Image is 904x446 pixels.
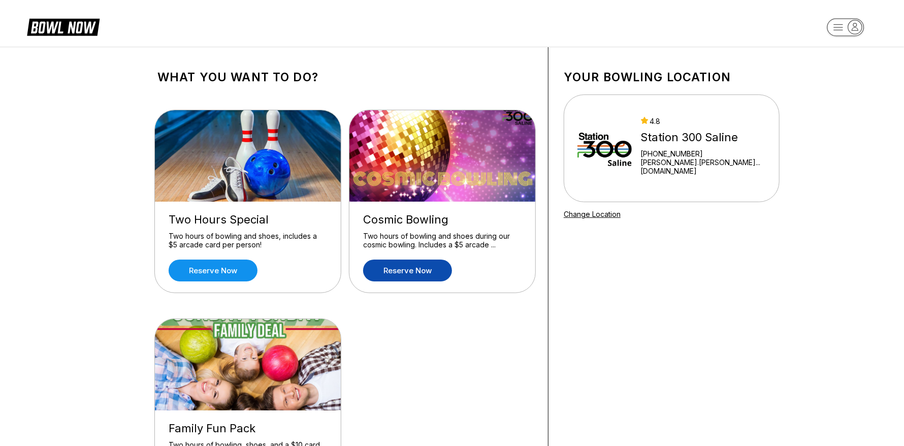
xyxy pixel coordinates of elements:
img: Cosmic Bowling [349,110,536,202]
img: Family Fun Pack [155,319,342,410]
img: Two Hours Special [155,110,342,202]
a: Reserve now [363,260,452,281]
div: Station 300 Saline [641,131,766,144]
a: Change Location [564,210,621,218]
div: Two hours of bowling and shoes, includes a $5 arcade card per person! [169,232,327,249]
div: Family Fun Pack [169,422,327,435]
h1: What you want to do? [157,70,533,84]
div: Cosmic Bowling [363,213,522,227]
div: Two Hours Special [169,213,327,227]
img: Station 300 Saline [577,110,632,186]
a: [PERSON_NAME].[PERSON_NAME]...[DOMAIN_NAME] [641,158,766,175]
div: [PHONE_NUMBER] [641,149,766,158]
div: Two hours of bowling and shoes during our cosmic bowling. Includes a $5 arcade ... [363,232,522,249]
a: Reserve now [169,260,257,281]
div: 4.8 [641,117,766,125]
h1: Your bowling location [564,70,780,84]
